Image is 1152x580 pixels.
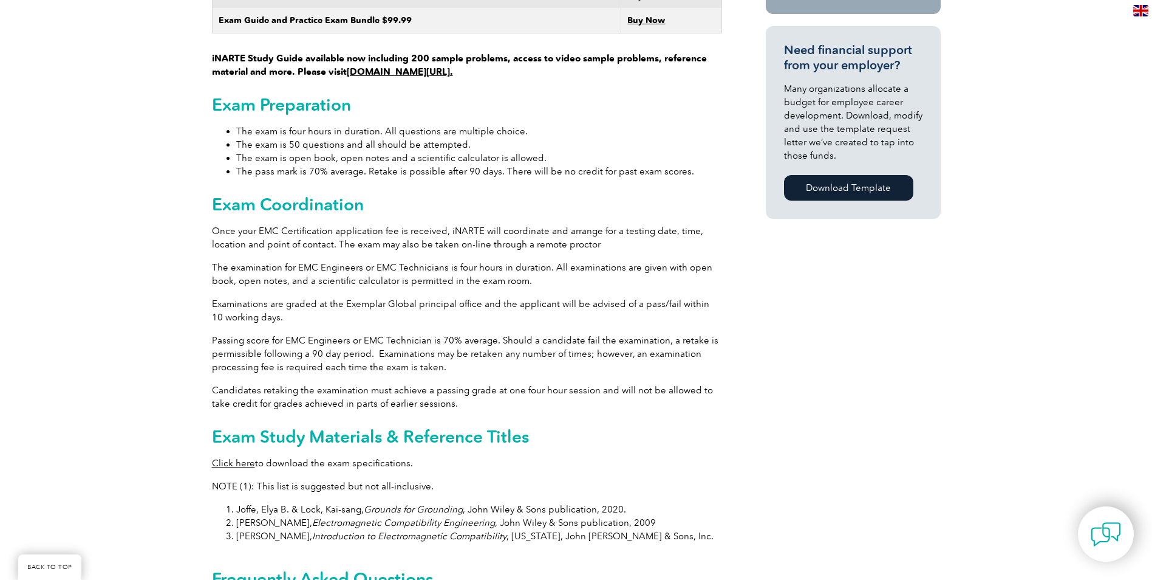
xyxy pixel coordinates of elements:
[784,82,922,162] p: Many organizations allocate a budget for employee career development. Download, modify and use th...
[236,125,722,138] li: The exam is four hours in duration. All questions are multiple choice.
[212,195,722,214] h2: Exam Coordination
[212,457,722,470] p: to download the exam specifications.
[236,165,722,178] li: The pass mark is 70% average. Retake is possible after 90 days. There will be no credit for past ...
[212,224,722,251] p: Once your EMC Certification application fee is received, iNARTE will coordinate and arrange for a...
[364,504,463,515] em: Grounds for Grounding
[212,261,722,288] p: The examination for EMC Engineers or EMC Technicians is four hours in duration. All examinations ...
[212,427,722,446] h2: Exam Study Materials & Reference Titles
[212,384,722,410] p: Candidates retaking the examination must achieve a passing grade at one four hour session and wil...
[212,334,722,374] p: Passing score for EMC Engineers or EMC Technician is 70% average. Should a candidate fail the exa...
[1133,5,1148,16] img: en
[219,15,412,26] strong: Exam Guide and Practice Exam Bundle $99.99
[312,531,506,542] em: Introduction to Electromagnetic Compatibility
[18,554,81,580] a: BACK TO TOP
[236,503,722,516] li: Joffe, Elya B. & Lock, Kai-sang, , John Wiley & Sons publication, 2020.
[347,66,453,77] a: [DOMAIN_NAME][URL].
[312,517,495,528] em: Electromagnetic Compatibility Engineering
[212,297,722,324] p: Examinations are graded at the Exemplar Global principal office and the applicant will be advised...
[784,43,922,73] h3: Need financial support from your employer?
[212,53,707,77] strong: iNARTE Study Guide available now including 200 sample problems, access to video sample problems, ...
[212,480,722,493] p: NOTE (1): This list is suggested but not all-inclusive.
[212,95,722,114] h2: Exam Preparation
[1091,519,1121,550] img: contact-chat.png
[627,15,665,26] a: Buy Now
[212,458,255,469] a: Click here
[784,175,913,201] a: Download Template
[236,151,722,165] li: The exam is open book, open notes and a scientific calculator is allowed.
[236,516,722,530] li: [PERSON_NAME], , John Wiley & Sons publication, 2009
[236,530,722,543] li: [PERSON_NAME], , [US_STATE], John [PERSON_NAME] & Sons, Inc.
[236,138,722,151] li: The exam is 50 questions and all should be attempted.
